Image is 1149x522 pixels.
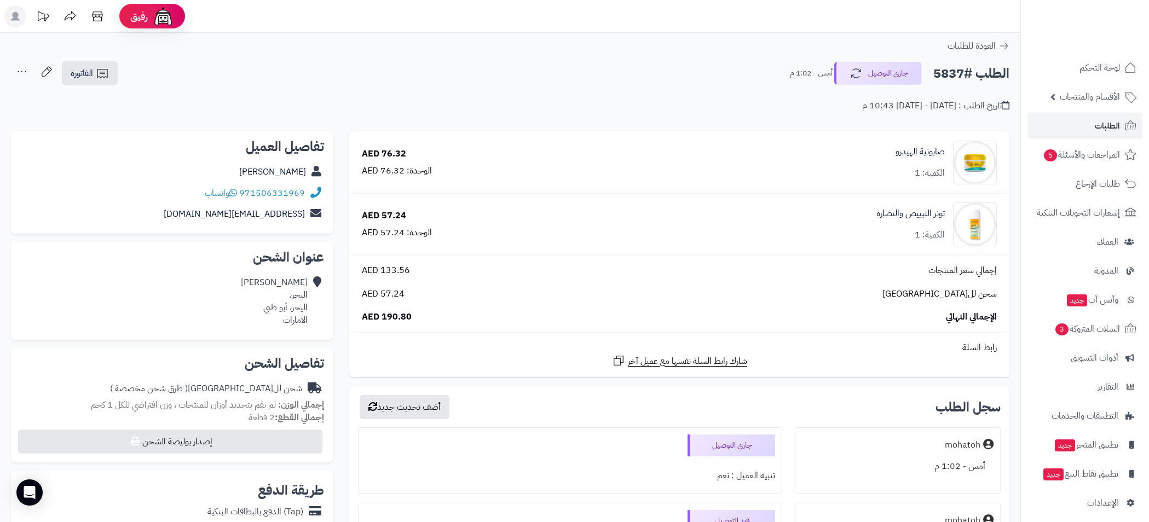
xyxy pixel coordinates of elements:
[130,10,148,23] span: رفيق
[862,100,1009,112] div: تاريخ الطلب : [DATE] - [DATE] 10:43 م
[1095,118,1120,134] span: الطلبات
[1027,403,1142,429] a: التطبيقات والخدمات
[110,382,302,395] div: شحن لل[GEOGRAPHIC_DATA]
[876,207,945,220] a: تونر التبييض والنضارة
[249,411,324,424] small: 2 قطعة
[239,165,306,178] a: [PERSON_NAME]
[1079,60,1120,76] span: لوحة التحكم
[1094,263,1118,279] span: المدونة
[275,411,324,424] strong: إجمالي القطع:
[954,202,996,246] img: 1739577595-cm51khrme0n1z01klhcir4seo_WHITING_TONER-01-90x90.jpg
[239,187,305,200] a: 971506331969
[928,264,997,277] span: إجمالي سعر المنتجات
[954,141,996,184] img: 1739577078-cm5o6oxsw00cn01n35fki020r_HUDRO_SOUP_w-90x90.png
[802,456,994,477] div: أمس - 1:02 م
[360,395,449,419] button: أضف تحديث جديد
[241,276,308,326] div: [PERSON_NAME] اليحر، اليحر، أبو ظبي الامارات
[1027,142,1142,168] a: المراجعات والأسئلة5
[933,62,1009,85] h2: الطلب #5837
[915,167,945,179] div: الكمية: 1
[1076,176,1120,192] span: طلبات الإرجاع
[945,439,980,451] div: mohatoh
[258,484,324,497] h2: طريقة الدفع
[1027,287,1142,313] a: وآتس آبجديد
[1043,147,1120,163] span: المراجعات والأسئلة
[1027,316,1142,342] a: السلات المتروكة3
[834,62,922,85] button: جاري التوصيل
[1027,345,1142,371] a: أدوات التسويق
[1067,294,1087,306] span: جديد
[91,398,276,411] span: لم تقم بتحديد أوزان للمنتجات ، وزن افتراضي للكل 1 كجم
[1075,8,1139,31] img: logo-2.png
[362,165,432,177] div: الوحدة: 76.32 AED
[362,227,432,239] div: الوحدة: 57.24 AED
[16,479,43,506] div: Open Intercom Messenger
[29,5,56,30] a: تحديثات المنصة
[1027,490,1142,516] a: الإعدادات
[946,311,997,323] span: الإجمالي النهائي
[628,355,747,368] span: شارك رابط السلة نفسها مع عميل آخر
[1055,439,1075,451] span: جديد
[362,311,412,323] span: 190.80 AED
[362,210,406,222] div: 57.24 AED
[790,68,833,79] small: أمس - 1:02 م
[948,39,996,53] span: العودة للطلبات
[362,148,406,160] div: 76.32 AED
[18,430,322,454] button: إصدار بوليصة الشحن
[1027,200,1142,226] a: إشعارات التحويلات البنكية
[205,187,237,200] a: واتساب
[1027,113,1142,139] a: الطلبات
[365,465,775,486] div: تنبيه العميل : نعم
[1027,432,1142,458] a: تطبيق المتجرجديد
[1027,55,1142,81] a: لوحة التحكم
[1087,495,1118,511] span: الإعدادات
[1052,408,1118,424] span: التطبيقات والخدمات
[1071,350,1118,366] span: أدوات التسويق
[110,382,188,395] span: ( طرق شحن مخصصة )
[1043,468,1064,480] span: جديد
[1027,171,1142,197] a: طلبات الإرجاع
[612,354,747,368] a: شارك رابط السلة نفسها مع عميل آخر
[71,67,93,80] span: الفاتورة
[1042,466,1118,482] span: تطبيق نقاط البيع
[207,506,303,518] div: (Tap) الدفع بالبطاقات البنكية
[936,401,1001,414] h3: سجل الطلب
[1037,205,1120,221] span: إشعارات التحويلات البنكية
[354,341,1005,354] div: رابط السلة
[1060,89,1120,105] span: الأقسام والمنتجات
[1097,234,1118,250] span: العملاء
[1054,437,1118,453] span: تطبيق المتجر
[20,140,324,153] h2: تفاصيل العميل
[1098,379,1118,395] span: التقارير
[1054,321,1120,337] span: السلات المتروكة
[152,5,174,27] img: ai-face.png
[1027,229,1142,255] a: العملاء
[1027,461,1142,487] a: تطبيق نقاط البيعجديد
[1043,149,1058,162] span: 5
[20,357,324,370] h2: تفاصيل الشحن
[362,288,405,300] span: 57.24 AED
[1027,374,1142,400] a: التقارير
[164,207,305,221] a: [EMAIL_ADDRESS][DOMAIN_NAME]
[278,398,324,411] strong: إجمالي الوزن:
[20,251,324,264] h2: عنوان الشحن
[1055,323,1069,336] span: 3
[362,264,410,277] span: 133.56 AED
[896,146,945,158] a: صابونية الهيدرو
[1027,258,1142,284] a: المدونة
[915,229,945,241] div: الكمية: 1
[62,61,118,85] a: الفاتورة
[882,288,997,300] span: شحن لل[GEOGRAPHIC_DATA]
[1066,292,1118,308] span: وآتس آب
[948,39,1009,53] a: العودة للطلبات
[688,434,775,456] div: جاري التوصيل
